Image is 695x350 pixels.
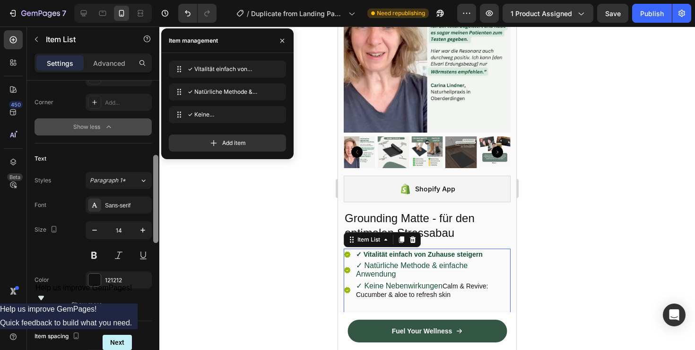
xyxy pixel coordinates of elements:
div: Sans-serif [105,201,149,210]
span: Help us improve GemPages! [35,284,132,292]
div: 450 [9,101,23,108]
div: Item management [169,36,218,45]
button: Save [597,4,628,23]
div: Open Intercom Messenger [663,304,686,326]
button: Show survey - Help us improve GemPages! [35,284,132,304]
span: Paragraph 1* [90,176,126,185]
p: Advanced [93,58,125,68]
span: 1 product assigned [511,9,572,18]
div: Add... [105,99,149,107]
p: Item List [46,34,126,45]
div: Undo/Redo [178,4,217,23]
span: ✓ Natürliche Methode & einfache Anwendung [188,88,263,96]
span: Save [605,9,621,18]
div: Font [35,201,46,209]
span: Need republishing [377,9,425,18]
span: Duplicate from Landing Page - [DATE] 14:32:35 [251,9,345,18]
div: 121212 [105,276,149,285]
span: ✓ Keine NebenwirkungenCalm & Revive: Cucumber & aloe to refresh skin [188,110,263,119]
div: Publish [640,9,664,18]
span: Add item [222,139,246,147]
div: Show less [73,122,113,132]
div: Size [35,224,60,236]
div: Beta [7,173,23,181]
span: ✓ Vitalität einfach von Zuhause steigern [188,65,263,73]
p: 7 [62,8,66,19]
p: Settings [47,58,73,68]
button: Show less [35,118,152,135]
span: / [247,9,249,18]
div: Styles [35,176,51,185]
button: Paragraph 1* [86,172,152,189]
div: Corner [35,98,53,107]
div: Text [35,154,46,163]
iframe: Design area [338,27,516,350]
div: Color [35,276,49,284]
button: 7 [4,4,70,23]
button: 1 product assigned [503,4,593,23]
button: Publish [632,4,672,23]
